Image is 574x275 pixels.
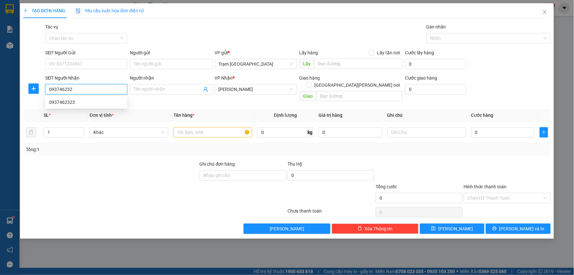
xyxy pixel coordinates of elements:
[45,49,127,56] div: SĐT Người Gửi
[405,59,466,69] input: Cước lấy hàng
[540,130,548,135] span: plus
[499,225,545,232] span: [PERSON_NAME] và In
[45,97,127,107] div: 0937462323
[438,225,473,232] span: [PERSON_NAME]
[420,224,485,234] button: save[PERSON_NAME]
[45,74,127,82] div: SĐT Người Nhận
[130,49,212,56] div: Người gửi
[26,146,222,153] div: Tổng: 1
[405,50,434,55] label: Cước lấy hàng
[387,127,466,137] input: Ghi Chú
[274,113,297,118] span: Định lượng
[200,170,287,181] input: Ghi chú đơn hàng
[405,84,466,94] input: Cước giao hàng
[385,109,469,122] th: Ghi chú
[376,184,397,189] span: Tổng cước
[45,27,86,35] li: [PERSON_NAME]
[3,27,45,49] li: VP Trạm [GEOGRAPHIC_DATA]
[542,9,548,15] span: close
[431,226,436,231] span: save
[45,24,58,29] label: Tác vụ
[26,127,36,137] button: delete
[299,75,320,81] span: Giao hàng
[130,74,212,82] div: Người nhận
[540,127,548,137] button: plus
[89,113,114,118] span: Đơn vị tính
[374,49,402,56] span: Lấy tận nơi
[23,8,28,13] span: plus
[200,161,235,167] label: Ghi chú đơn hàng
[287,161,302,167] span: Thu Hộ
[203,87,208,92] span: user-add
[426,24,446,29] label: Gán nhãn
[358,226,362,231] span: delete
[29,86,38,91] span: plus
[318,113,342,118] span: Giá trị hàng
[44,113,49,118] span: SL
[23,8,65,13] span: TẠO ĐƠN HÀNG
[312,82,402,89] span: [GEOGRAPHIC_DATA][PERSON_NAME] nơi
[49,99,123,106] div: 0937462323
[365,225,393,232] span: Xóa Thông tin
[45,36,84,55] b: T1 [PERSON_NAME], P [PERSON_NAME]
[3,3,26,26] img: logo.jpg
[317,91,403,101] input: Dọc đường
[299,91,317,101] span: Giao
[405,75,437,81] label: Cước giao hàng
[332,224,419,234] button: deleteXóa Thông tin
[486,224,551,234] button: printer[PERSON_NAME] và In
[215,49,297,56] div: VP gửi
[76,8,81,14] img: icon
[219,59,293,69] span: Trạm Sài Gòn
[314,59,403,69] input: Dọc đường
[76,8,144,13] span: Yêu cầu xuất hóa đơn điện tử
[93,127,164,137] span: Khác
[307,127,313,137] span: kg
[464,184,507,189] label: Hình thức thanh toán
[536,3,554,21] button: Close
[244,224,330,234] button: [PERSON_NAME]
[471,113,494,118] span: Cước hàng
[3,3,94,16] li: Trung Nga
[299,50,318,55] span: Lấy hàng
[287,207,375,219] div: Chưa thanh toán
[45,36,49,40] span: environment
[219,84,293,94] span: Phan Thiết
[318,127,382,137] input: 0
[28,83,39,94] button: plus
[270,225,304,232] span: [PERSON_NAME]
[215,75,233,81] span: VP Nhận
[173,113,194,118] span: Tên hàng
[492,226,497,231] span: printer
[173,127,252,137] input: VD: Bàn, Ghế
[299,59,314,69] span: Lấy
